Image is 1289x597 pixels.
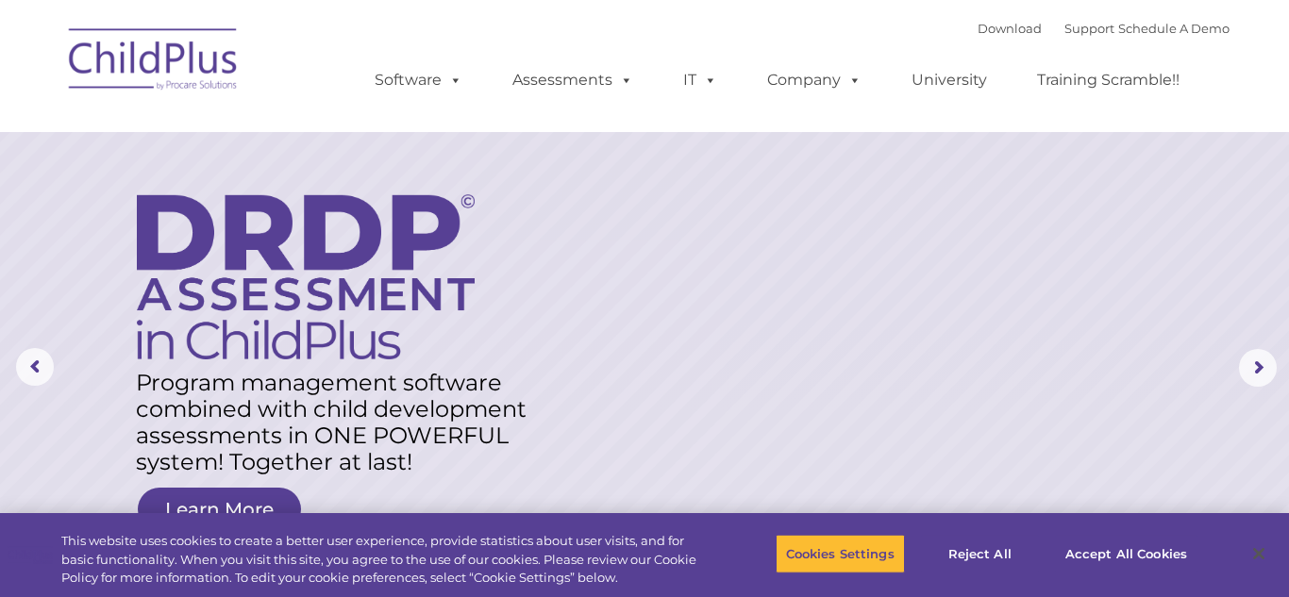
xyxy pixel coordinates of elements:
[748,61,880,99] a: Company
[138,488,301,531] a: Learn More
[136,370,548,475] rs-layer: Program management software combined with child development assessments in ONE POWERFUL system! T...
[893,61,1006,99] a: University
[137,194,475,359] img: DRDP Assessment in ChildPlus
[1118,21,1230,36] a: Schedule A Demo
[978,21,1230,36] font: |
[1055,534,1197,573] button: Accept All Cookies
[262,202,343,216] span: Phone number
[356,61,481,99] a: Software
[664,61,736,99] a: IT
[59,15,248,109] img: ChildPlus by Procare Solutions
[978,21,1042,36] a: Download
[1238,533,1280,574] button: Close
[1064,21,1114,36] a: Support
[61,532,709,588] div: This website uses cookies to create a better user experience, provide statistics about user visit...
[921,534,1039,573] button: Reject All
[262,124,320,139] span: Last name
[1018,61,1198,99] a: Training Scramble!!
[494,61,652,99] a: Assessments
[776,534,905,573] button: Cookies Settings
